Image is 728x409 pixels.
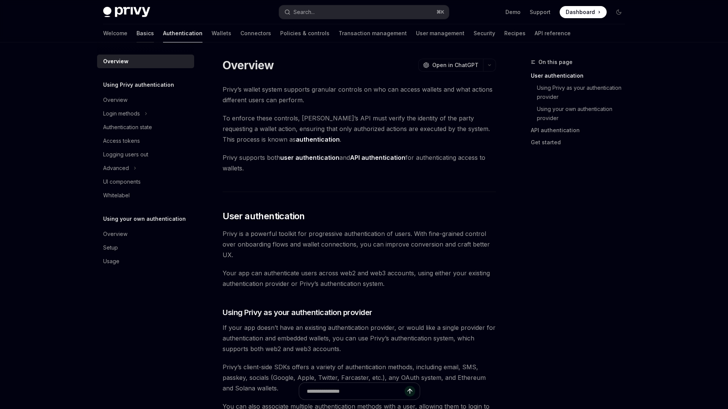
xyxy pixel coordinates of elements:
a: Usage [97,254,194,268]
span: To enforce these controls, [PERSON_NAME]’s API must verify the identity of the party requesting a... [223,113,496,145]
span: Privy is a powerful toolkit for progressive authentication of users. With fine-grained control ov... [223,228,496,260]
strong: user authentication [280,154,339,161]
a: Support [530,8,551,16]
a: Logging users out [97,148,194,161]
div: Usage [103,257,119,266]
a: Overview [97,93,194,107]
a: Access tokens [97,134,194,148]
a: Security [474,24,495,42]
a: Policies & controls [280,24,329,42]
span: Privy’s wallet system supports granular controls on who can access wallets and what actions diffe... [223,84,496,105]
span: If your app doesn’t have an existing authentication provider, or would like a single provider for... [223,322,496,354]
a: Overview [97,227,194,241]
a: Transaction management [339,24,407,42]
div: Overview [103,229,127,239]
a: UI components [97,175,194,189]
span: User authentication [223,210,305,222]
a: Setup [97,241,194,254]
span: Privy supports both and for authenticating access to wallets. [223,152,496,173]
a: Recipes [504,24,526,42]
a: Whitelabel [97,189,194,202]
strong: authentication [296,136,340,143]
a: Authentication [163,24,202,42]
div: Search... [293,8,315,17]
a: API reference [535,24,571,42]
a: User management [416,24,464,42]
a: API authentication [531,124,631,136]
div: Advanced [103,164,129,173]
button: Search...⌘K [279,5,449,19]
h1: Overview [223,58,274,72]
a: User authentication [531,70,631,82]
div: Authentication state [103,123,152,132]
a: Get started [531,136,631,148]
button: Open in ChatGPT [418,59,483,72]
div: Overview [103,57,129,66]
h5: Using Privy authentication [103,80,174,89]
div: Login methods [103,109,140,118]
a: Demo [505,8,521,16]
span: Privy’s client-side SDKs offers a variety of authentication methods, including email, SMS, passke... [223,362,496,393]
div: Setup [103,243,118,252]
span: ⌘ K [436,9,444,15]
span: Dashboard [566,8,595,16]
span: Your app can authenticate users across web2 and web3 accounts, using either your existing authent... [223,268,496,289]
div: Access tokens [103,136,140,145]
a: Dashboard [560,6,607,18]
div: Logging users out [103,150,148,159]
div: UI components [103,177,141,186]
button: Toggle dark mode [613,6,625,18]
span: On this page [538,58,573,67]
h5: Using your own authentication [103,214,186,223]
a: Wallets [212,24,231,42]
button: Send message [405,386,415,397]
strong: API authentication [350,154,405,161]
a: Using Privy as your authentication provider [537,82,631,103]
a: Authentication state [97,120,194,134]
div: Whitelabel [103,191,130,200]
img: dark logo [103,7,150,17]
a: Using your own authentication provider [537,103,631,124]
span: Using Privy as your authentication provider [223,307,372,318]
a: Welcome [103,24,127,42]
a: Connectors [240,24,271,42]
a: Basics [136,24,154,42]
a: Overview [97,55,194,68]
div: Overview [103,95,127,105]
span: Open in ChatGPT [432,61,479,69]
